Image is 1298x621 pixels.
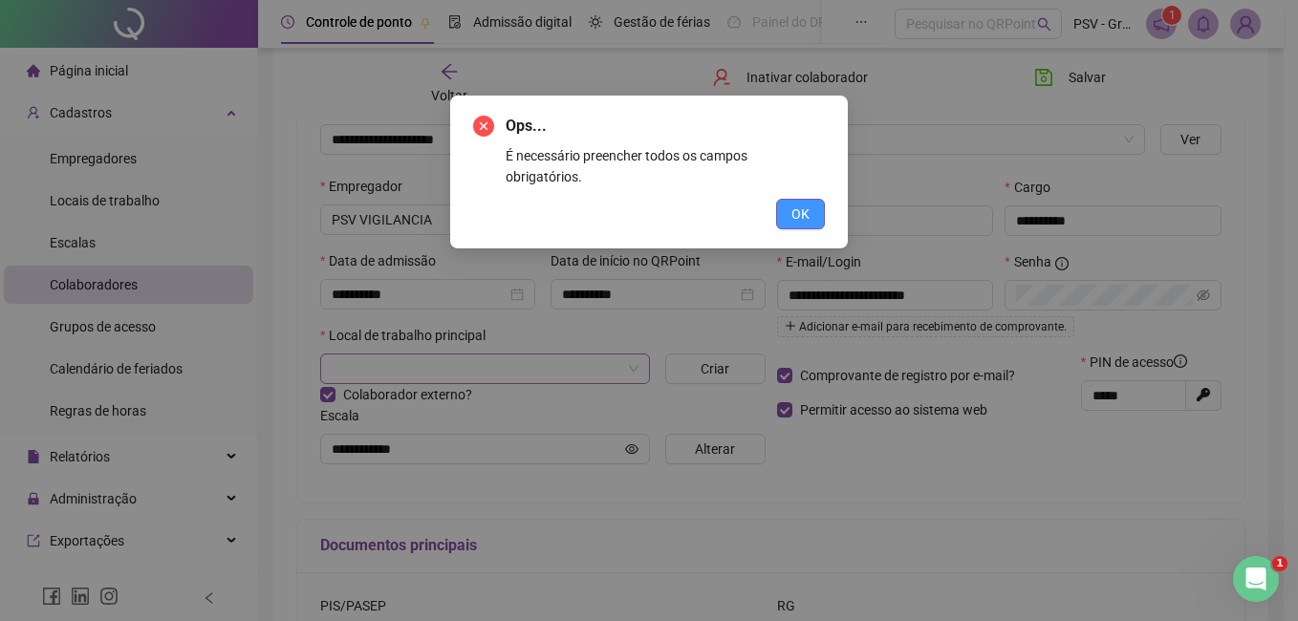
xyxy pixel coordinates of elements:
[506,148,747,184] span: É necessário preencher todos os campos obrigatórios.
[1272,556,1287,571] span: 1
[776,199,825,229] button: OK
[791,203,810,225] span: OK
[506,117,547,135] span: Ops...
[1233,556,1279,602] iframe: Intercom live chat
[473,116,494,137] span: close-circle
